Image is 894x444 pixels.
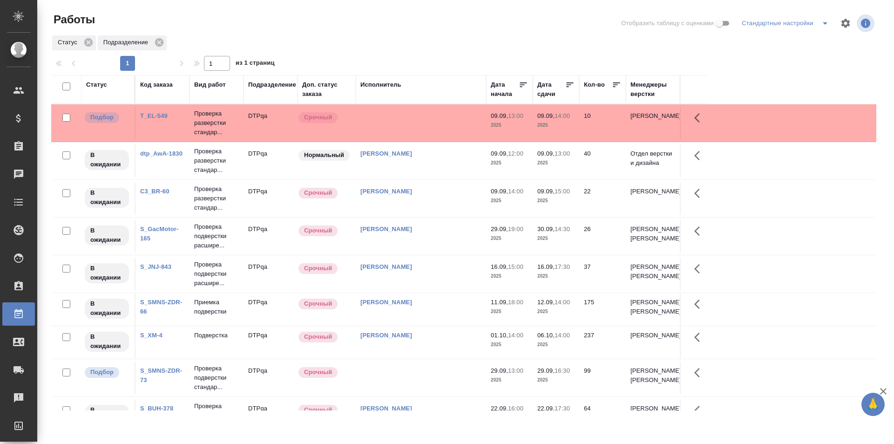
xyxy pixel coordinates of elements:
p: 2025 [537,196,575,205]
div: Исполнитель назначен, приступать к работе пока рано [84,262,130,284]
td: DTPqa [244,220,298,253]
p: 29.09, [491,367,508,374]
a: S_SMNS-ZDR-66 [140,299,182,315]
p: [PERSON_NAME], [PERSON_NAME] [630,225,675,243]
p: [PERSON_NAME] [630,331,675,340]
td: DTPqa [244,326,298,359]
p: Срочный [304,332,332,342]
button: Здесь прячутся важные кнопки [689,182,711,205]
td: 22 [579,182,626,215]
p: 2025 [537,234,575,243]
button: Здесь прячутся важные кнопки [689,326,711,348]
p: Срочный [304,368,332,377]
p: Подверстка [194,331,239,340]
a: [PERSON_NAME] [360,405,412,412]
a: [PERSON_NAME] [360,332,412,339]
div: Статус [52,35,96,50]
p: 12:00 [508,150,523,157]
p: В ожидании [90,299,123,318]
p: 2025 [537,272,575,281]
div: Вид работ [194,80,226,89]
td: 26 [579,220,626,253]
p: В ожидании [90,150,123,169]
p: 09.09, [537,112,555,119]
p: 14:00 [555,332,570,339]
td: 10 [579,107,626,139]
p: В ожидании [90,332,123,351]
p: 17:30 [555,263,570,270]
div: Менеджеры верстки [630,80,675,99]
td: 175 [579,293,626,326]
p: Срочный [304,299,332,308]
p: 14:00 [555,299,570,306]
p: Подразделение [103,38,151,47]
p: 11.09, [491,299,508,306]
p: 2025 [491,272,528,281]
p: Срочный [304,405,332,415]
p: Срочный [304,188,332,198]
p: 15:00 [508,263,523,270]
div: Подразделение [98,35,167,50]
p: Подбор [90,368,114,377]
div: Код заказа [140,80,173,89]
p: 16:00 [508,405,523,412]
div: Можно подбирать исполнителей [84,111,130,124]
p: [PERSON_NAME], [PERSON_NAME] [630,366,675,385]
p: 22.09, [537,405,555,412]
p: Проверка разверстки стандар... [194,147,239,175]
button: 🙏 [861,393,885,416]
p: 2025 [491,340,528,349]
div: Доп. статус заказа [302,80,351,99]
button: Здесь прячутся важные кнопки [689,107,711,129]
p: 09.09, [537,188,555,195]
p: В ожидании [90,405,123,424]
span: Посмотреть информацию [857,14,876,32]
a: C3_BR-60 [140,188,169,195]
td: DTPqa [244,144,298,177]
p: 22.09, [491,405,508,412]
button: Здесь прячутся важные кнопки [689,258,711,280]
p: 09.09, [537,150,555,157]
td: DTPqa [244,362,298,394]
td: 37 [579,258,626,290]
button: Здесь прячутся важные кнопки [689,220,711,242]
a: S_SMNS-ZDR-73 [140,367,182,383]
a: S_BUH-378 [140,405,173,412]
div: Подразделение [248,80,296,89]
a: [PERSON_NAME] [360,225,412,232]
a: S_GacMotor-165 [140,225,178,242]
div: Исполнитель назначен, приступать к работе пока рано [84,404,130,426]
td: DTPqa [244,258,298,290]
p: В ожидании [90,264,123,282]
td: DTPqa [244,182,298,215]
a: S_JNJ-843 [140,263,171,270]
p: [PERSON_NAME] [630,404,675,413]
span: Отобразить таблицу с оценками [621,19,714,28]
p: 29.09, [491,225,508,232]
p: 2025 [491,158,528,168]
div: Исполнитель назначен, приступать к работе пока рано [84,225,130,246]
div: split button [739,16,834,31]
p: 13:00 [555,150,570,157]
td: 64 [579,399,626,432]
p: Статус [58,38,81,47]
p: 13:00 [508,367,523,374]
p: 19:00 [508,225,523,232]
p: 2025 [491,307,528,316]
div: Можно подбирать исполнителей [84,366,130,379]
div: Исполнитель назначен, приступать к работе пока рано [84,187,130,209]
p: Приемка подверстки [194,298,239,316]
div: Исполнитель назначен, приступать к работе пока рано [84,298,130,320]
p: 09.09, [491,188,508,195]
p: Отдел верстки и дизайна [630,149,675,168]
p: 09.09, [491,112,508,119]
p: 16:30 [555,367,570,374]
div: Дата начала [491,80,519,99]
p: В ожидании [90,188,123,207]
p: 09.09, [491,150,508,157]
p: [PERSON_NAME], [PERSON_NAME] [630,262,675,281]
td: DTPqa [244,399,298,432]
div: Кол-во [584,80,605,89]
p: 2025 [491,196,528,205]
p: 16.09, [491,263,508,270]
